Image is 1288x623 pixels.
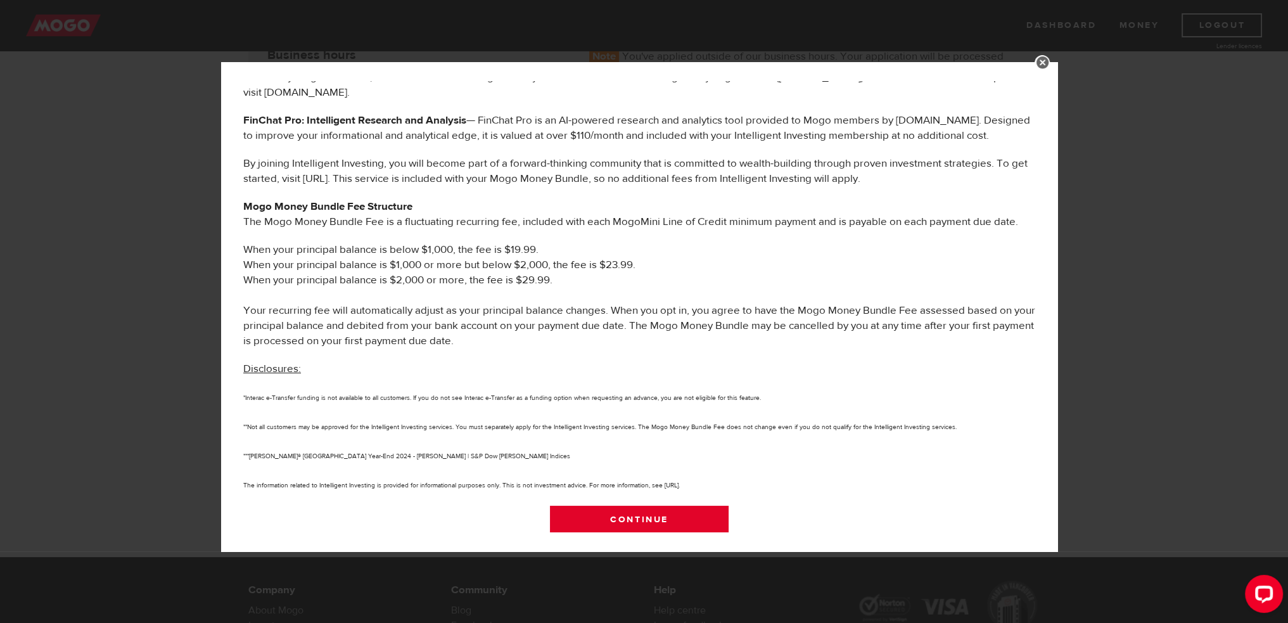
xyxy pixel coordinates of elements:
[550,506,729,532] a: Continue
[243,113,1035,143] p: — FinChat Pro is an AI-powered research and analytics tool provided to Mogo members by [DOMAIN_NA...
[243,199,1035,229] p: The Mogo Money Bundle Fee is a fluctuating recurring fee, included with each MogoMini Line of Cre...
[243,257,1035,273] li: When your principal balance is $1,000 or more but below $2,000, the fee is $23.99.
[243,423,957,431] small: **Not all customers may be approved for the Intelligent Investing services. You must separately a...
[243,242,1035,257] li: When your principal balance is below $1,000, the fee is $19.99.
[243,113,466,127] b: FinChat Pro: Intelligent Research and Analysis
[243,481,680,489] small: The information related to Intelligent Investing is provided for informational purposes only. Thi...
[243,362,301,376] u: Disclosures:
[243,200,412,214] b: Mogo Money Bundle Fee Structure
[243,273,1035,303] li: When your principal balance is $2,000 or more, the fee is $29.99.
[243,452,570,460] small: ***[PERSON_NAME]® [GEOGRAPHIC_DATA] Year-End 2024 - [PERSON_NAME] | S&P Dow [PERSON_NAME] Indices
[1235,570,1288,623] iframe: LiveChat chat widget
[243,394,761,402] small: *Interac e-Transfer funding is not available to all customers. If you do not see Interac e-Transf...
[243,156,1035,186] p: By joining Intelligent Investing, you will become part of a forward-thinking community that is co...
[243,303,1035,349] p: Your recurring fee will automatically adjust as your principal balance changes. When you opt in, ...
